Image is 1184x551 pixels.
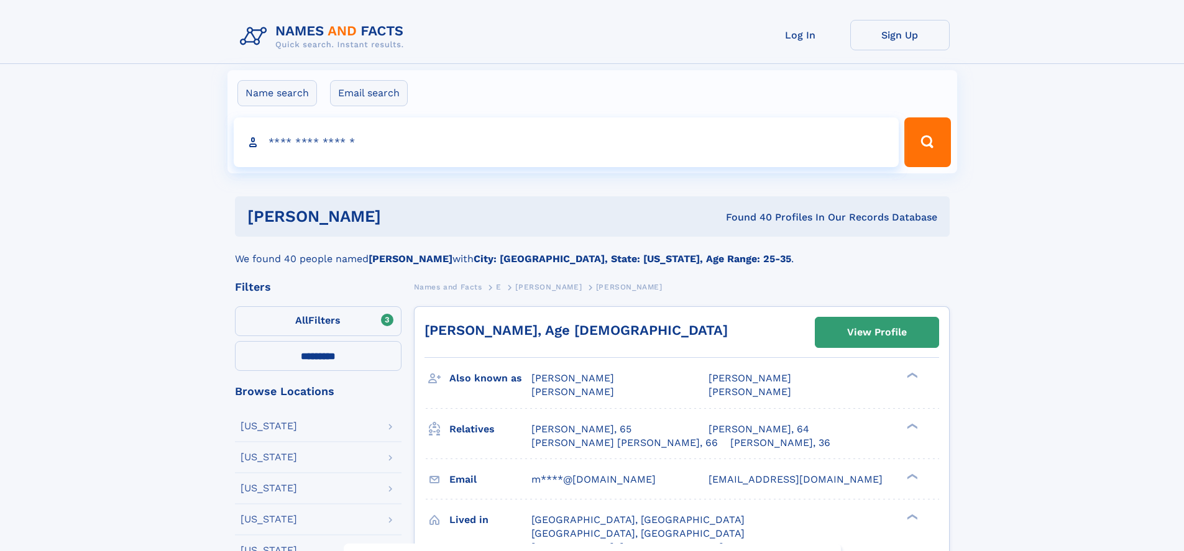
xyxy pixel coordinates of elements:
[709,386,791,398] span: [PERSON_NAME]
[709,422,809,436] a: [PERSON_NAME], 64
[904,512,919,521] div: ❯
[235,237,950,266] div: We found 40 people named with .
[241,483,297,493] div: [US_STATE]
[531,386,614,398] span: [PERSON_NAME]
[247,209,554,224] h1: [PERSON_NAME]
[515,279,582,294] a: [PERSON_NAME]
[235,306,402,336] label: Filters
[847,318,907,347] div: View Profile
[730,436,830,450] a: [PERSON_NAME], 36
[449,469,531,490] h3: Email
[904,472,919,480] div: ❯
[531,527,745,539] span: [GEOGRAPHIC_DATA], [GEOGRAPHIC_DATA]
[531,436,718,450] a: [PERSON_NAME] [PERSON_NAME], 66
[531,422,631,436] a: [PERSON_NAME], 65
[553,211,937,224] div: Found 40 Profiles In Our Records Database
[850,20,950,50] a: Sign Up
[369,253,452,265] b: [PERSON_NAME]
[904,371,919,380] div: ❯
[751,20,850,50] a: Log In
[709,372,791,384] span: [PERSON_NAME]
[235,386,402,397] div: Browse Locations
[904,117,950,167] button: Search Button
[330,80,408,106] label: Email search
[241,514,297,524] div: [US_STATE]
[241,452,297,462] div: [US_STATE]
[596,283,663,291] span: [PERSON_NAME]
[449,419,531,440] h3: Relatives
[237,80,317,106] label: Name search
[234,117,899,167] input: search input
[474,253,791,265] b: City: [GEOGRAPHIC_DATA], State: [US_STATE], Age Range: 25-35
[515,283,582,291] span: [PERSON_NAME]
[235,20,414,53] img: Logo Names and Facts
[449,368,531,389] h3: Also known as
[531,372,614,384] span: [PERSON_NAME]
[424,322,728,338] a: [PERSON_NAME], Age [DEMOGRAPHIC_DATA]
[496,279,502,294] a: E
[531,514,745,526] span: [GEOGRAPHIC_DATA], [GEOGRAPHIC_DATA]
[449,509,531,531] h3: Lived in
[235,281,402,293] div: Filters
[709,473,883,485] span: [EMAIL_ADDRESS][DOMAIN_NAME]
[295,314,308,326] span: All
[904,422,919,430] div: ❯
[414,279,482,294] a: Names and Facts
[815,317,938,347] a: View Profile
[496,283,502,291] span: E
[241,421,297,431] div: [US_STATE]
